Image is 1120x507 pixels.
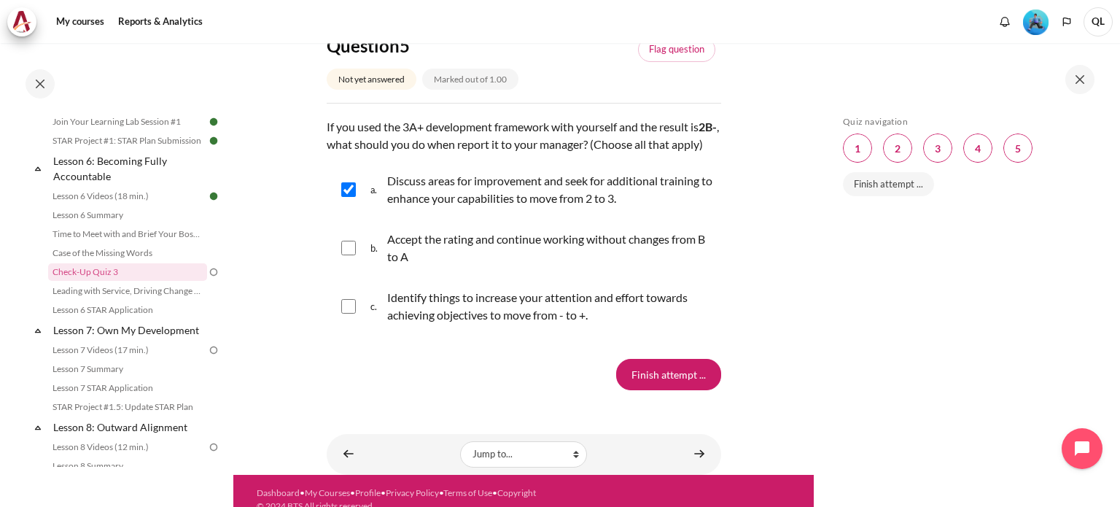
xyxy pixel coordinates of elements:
a: Lesson 6 Videos (18 min.) [48,187,207,205]
div: Marked out of 1.00 [422,69,518,90]
input: Finish attempt ... [616,359,721,390]
a: Level #3 [1017,8,1054,35]
a: ◄ Case of the Missing Words [334,440,363,468]
p: Identify things to increase your attention and effort towards achieving objectives to move from -... [387,289,714,324]
img: Done [207,115,220,128]
a: Terms of Use [443,487,492,498]
a: 4 [963,133,992,163]
a: User menu [1084,7,1113,36]
div: Show notification window with no new notifications [994,11,1016,33]
img: Done [207,190,220,203]
a: Lesson 7 Summary [48,360,207,378]
p: If you used the 3A+ development framework with yourself and the result is , what should you do wh... [327,118,721,153]
p: Discuss areas for improvement and seek for additional training to enhance your capabilities to mo... [387,172,714,207]
a: Lesson 7 STAR Application [48,379,207,397]
a: Leading with Service, Driving Change (Pucknalin's Story) [48,282,207,300]
a: Lesson 6: Becoming Fully Accountable [51,151,207,186]
img: To do [207,266,220,279]
h5: Quiz navigation [843,116,1088,128]
span: c. [370,286,384,327]
img: Level #3 [1023,9,1049,35]
span: Collapse [31,161,45,176]
a: STAR Project #1.5: Update STAR Plan [48,398,207,416]
a: Time to Meet with and Brief Your Boss #1 [48,225,207,243]
a: My courses [51,7,109,36]
a: My Courses [305,487,350,498]
div: Not yet answered [327,69,416,90]
a: Profile [355,487,381,498]
a: 5 [1003,133,1032,163]
img: To do [207,441,220,454]
a: Architeck Architeck [7,7,44,36]
span: Collapse [31,323,45,338]
strong: 2B- [699,120,717,133]
span: QL [1084,7,1113,36]
p: Accept the rating and continue working without changes from B to A [387,231,714,266]
a: Lesson 8 Videos (12 min.) [48,438,207,456]
a: Case of the Missing Words [48,244,207,262]
a: Leading with Service, Driving Change (Pucknalin's Story) ► [685,440,714,468]
a: STAR Project #1: STAR Plan Submission [48,132,207,150]
a: Reports & Analytics [113,7,208,36]
span: 5 [400,35,410,56]
span: b. [370,228,384,268]
a: Lesson 7 Videos (17 min.) [48,341,207,359]
a: Lesson 8 Summary [48,457,207,475]
a: Check-Up Quiz 3 [48,263,207,281]
button: Languages [1056,11,1078,33]
a: 1 [843,133,872,163]
img: Architeck [12,11,32,33]
a: Lesson 8: Outward Alignment [51,417,207,437]
a: Lesson 6 STAR Application [48,301,207,319]
h4: Question [327,34,602,57]
a: 2 [883,133,912,163]
a: Privacy Policy [386,487,439,498]
img: To do [207,344,220,357]
a: Flagged [638,37,715,62]
a: Finish attempt ... [843,172,934,197]
span: Collapse [31,420,45,435]
div: Level #3 [1023,8,1049,35]
span: a. [370,169,384,210]
a: Lesson 7: Own My Development [51,320,207,340]
a: Join Your Learning Lab Session #1 [48,113,207,131]
section: Blocks [843,116,1088,205]
img: Done [207,134,220,147]
a: 3 [923,133,952,163]
a: Lesson 6 Summary [48,206,207,224]
a: Dashboard [257,487,300,498]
